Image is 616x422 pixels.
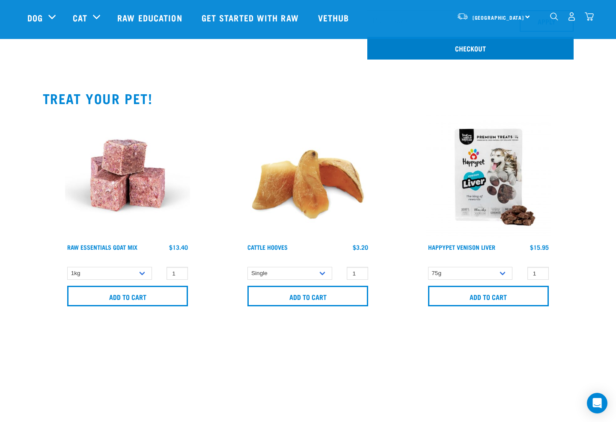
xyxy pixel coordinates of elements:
img: home-icon-1@2x.png [550,12,558,21]
input: Add to cart [67,286,188,306]
a: Vethub [309,0,360,35]
input: 1 [167,267,188,280]
img: Cattle_Hooves.jpg [245,113,370,238]
input: 1 [527,267,549,280]
img: Happypet_Venison-liver_70g.1.jpg [426,113,551,238]
img: Goat-MIx_38448.jpg [65,113,190,238]
a: Happypet Venison Liver [428,245,495,248]
a: Raw Essentials Goat Mix [67,245,137,248]
a: Dog [27,11,43,24]
span: [GEOGRAPHIC_DATA] [473,16,524,19]
a: Cat [73,11,87,24]
img: home-icon@2x.png [585,12,594,21]
h2: TREAT YOUR PET! [43,90,574,106]
a: Cattle Hooves [247,245,288,248]
div: $3.20 [353,244,368,251]
input: Add to cart [247,286,368,306]
img: van-moving.png [457,12,468,20]
div: Open Intercom Messenger [587,393,607,413]
img: user.png [567,12,576,21]
div: $13.40 [169,244,188,251]
div: $15.95 [530,244,549,251]
input: Add to cart [428,286,549,306]
a: Raw Education [109,0,193,35]
a: Get started with Raw [193,0,309,35]
input: 1 [347,267,368,280]
a: Checkout [367,37,574,59]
